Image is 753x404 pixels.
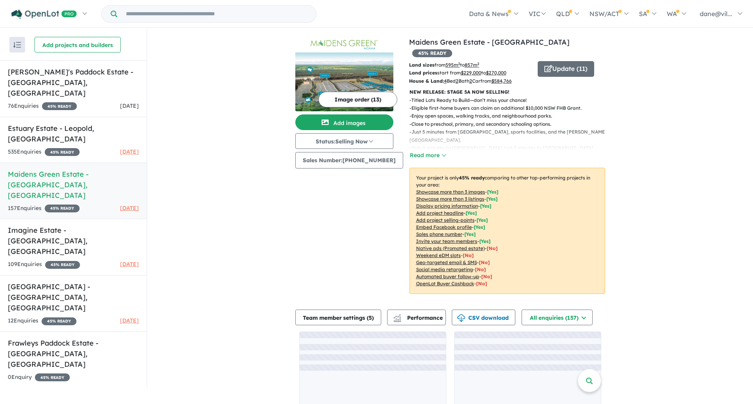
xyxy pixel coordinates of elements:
[387,310,446,325] button: Performance
[8,338,139,370] h5: Frawleys Paddock Estate - [GEOGRAPHIC_DATA] , [GEOGRAPHIC_DATA]
[522,310,593,325] button: All enquiries (157)
[8,169,139,201] h5: Maidens Green Estate - [GEOGRAPHIC_DATA] , [GEOGRAPHIC_DATA]
[409,144,611,152] p: - Only 6 minutes to [GEOGRAPHIC_DATA] and 7 minutes to [GEOGRAPHIC_DATA].
[464,231,476,237] span: [ Yes ]
[460,62,479,68] span: to
[409,104,611,112] p: - Eligible first-home buyers can claim an additional $10,000 NSW FHB Grant.
[458,62,460,66] sup: 2
[409,88,605,96] p: NEW RELEASE: STAGE 5A NOW SELLING!
[479,259,490,265] span: [No]
[409,78,444,84] b: House & Land:
[416,231,462,237] u: Sales phone number
[295,152,403,168] button: Sales Number:[PHONE_NUMBER]
[416,259,477,265] u: Geo-targeted email & SMS
[11,9,77,19] img: Openlot PRO Logo White
[35,37,121,53] button: Add projects and builders
[120,317,139,324] span: [DATE]
[416,252,461,258] u: Weekend eDM slots
[393,314,400,319] img: line-chart.svg
[456,78,458,84] u: 2
[469,78,472,84] u: 2
[120,205,139,212] span: [DATE]
[8,281,139,313] h5: [GEOGRAPHIC_DATA] - [GEOGRAPHIC_DATA] , [GEOGRAPHIC_DATA]
[119,5,315,22] input: Try estate name, suburb, builder or developer
[45,205,80,212] span: 45 % READY
[298,40,390,49] img: Maidens Green Estate - Moama Logo
[8,67,139,98] h5: [PERSON_NAME]'s Paddock Estate - [GEOGRAPHIC_DATA] , [GEOGRAPHIC_DATA]
[8,204,80,213] div: 157 Enquir ies
[479,238,491,244] span: [ Yes ]
[416,281,474,286] u: OpenLot Buyer Cashback
[409,112,611,120] p: - Enjoy open spaces, walking tracks, and neighbourhood parks.
[295,37,393,111] a: Maidens Green Estate - Moama LogoMaidens Green Estate - Moama
[409,38,569,47] a: Maidens Green Estate - [GEOGRAPHIC_DATA]
[465,62,479,68] u: 857 m
[466,210,477,216] span: [ Yes ]
[8,101,77,111] div: 76 Enquir ies
[120,102,139,109] span: [DATE]
[35,373,70,381] span: 45 % READY
[416,238,477,244] u: Invite your team members
[476,281,487,286] span: [No]
[481,70,506,76] span: to
[409,168,605,294] p: Your project is only comparing to other top-performing projects in your area: - - - - - - - - - -...
[474,224,485,230] span: [ Yes ]
[45,261,80,269] span: 45 % READY
[444,78,447,84] u: 4
[487,189,498,195] span: [ Yes ]
[486,196,498,202] span: [ Yes ]
[409,70,437,76] b: Land prices
[409,77,532,85] p: Bed Bath Car from
[409,61,532,69] p: from
[8,147,80,157] div: 535 Enquir ies
[477,217,488,223] span: [ Yes ]
[416,189,485,195] u: Showcase more than 3 images
[395,314,443,321] span: Performance
[318,92,397,107] button: Image order (13)
[409,151,446,160] button: Read more
[42,102,77,110] span: 45 % READY
[409,96,611,104] p: - Titled Lots Ready to Build—don’t miss your chance!
[416,266,473,272] u: Social media retargeting
[8,316,76,326] div: 12 Enquir ies
[416,274,479,279] u: Automated buyer follow-up
[463,252,474,258] span: [No]
[416,203,478,209] u: Display pricing information
[412,49,452,57] span: 45 % READY
[295,310,381,325] button: Team member settings (5)
[409,69,532,77] p: start from
[8,373,70,382] div: 0 Enquir y
[459,175,485,181] b: 45 % ready
[416,210,464,216] u: Add project headline
[8,123,139,144] h5: Estuary Estate - Leopold , [GEOGRAPHIC_DATA]
[416,196,484,202] u: Showcase more than 3 listings
[475,266,486,272] span: [No]
[409,128,611,144] p: - Just 5 minutes from [GEOGRAPHIC_DATA], sports facilities, and the [PERSON_NAME][GEOGRAPHIC_DATA].
[486,70,506,76] u: $ 270,000
[477,62,479,66] sup: 2
[700,10,732,18] span: dane@vil...
[416,245,485,251] u: Native ads (Promoted estate)
[481,274,492,279] span: [No]
[409,62,435,68] b: Land sizes
[416,217,475,223] u: Add project selling-points
[42,317,76,325] span: 45 % READY
[393,317,401,322] img: bar-chart.svg
[45,148,80,156] span: 45 % READY
[457,314,465,322] img: download icon
[295,53,393,111] img: Maidens Green Estate - Moama
[13,42,21,48] img: sort.svg
[8,225,139,257] h5: Imagine Estate - [GEOGRAPHIC_DATA] , [GEOGRAPHIC_DATA]
[487,245,498,251] span: [No]
[452,310,515,325] button: CSV download
[538,61,594,77] button: Update (11)
[120,261,139,268] span: [DATE]
[369,314,372,321] span: 5
[295,133,393,149] button: Status:Selling Now
[409,120,611,128] p: - Close to preschool, primary, and secondary schooling options.
[120,148,139,155] span: [DATE]
[416,224,472,230] u: Embed Facebook profile
[295,114,393,130] button: Add images
[461,70,481,76] u: $ 229,000
[491,78,512,84] u: $ 584,766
